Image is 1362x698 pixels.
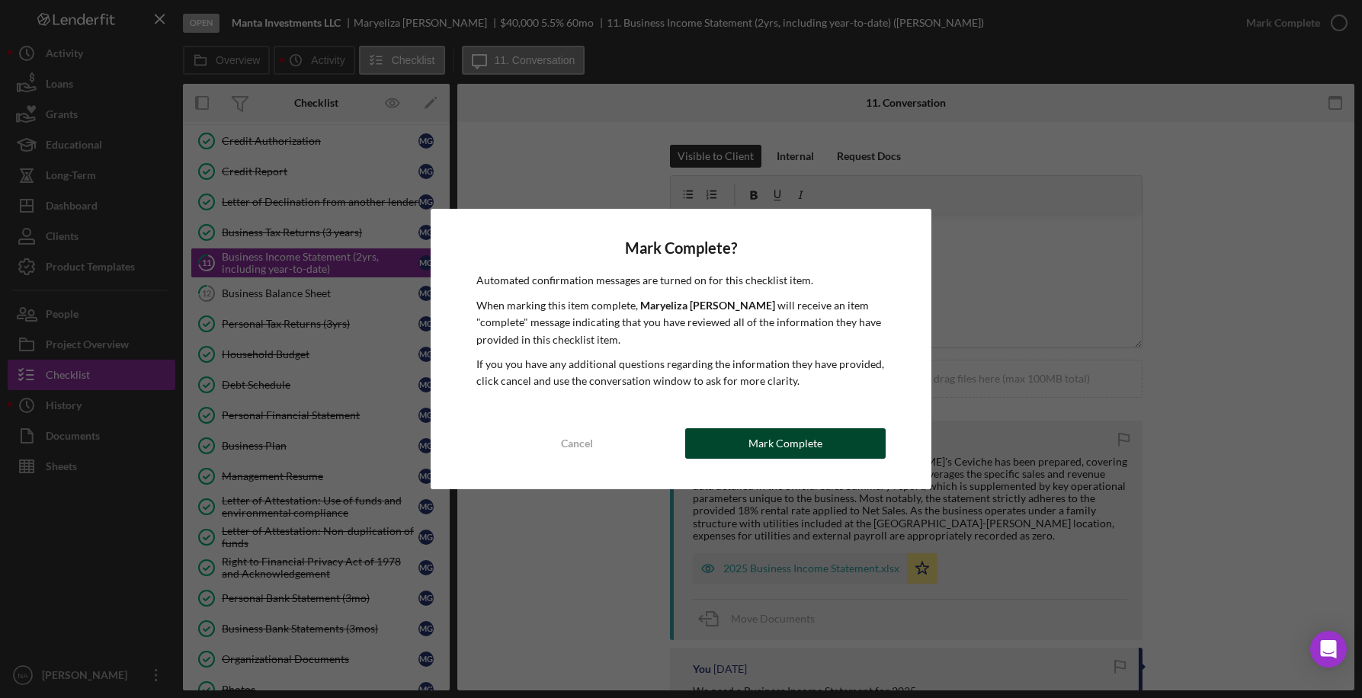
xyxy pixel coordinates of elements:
[476,428,677,459] button: Cancel
[685,428,886,459] button: Mark Complete
[476,272,885,289] p: Automated confirmation messages are turned on for this checklist item.
[476,356,885,390] p: If you you have any additional questions regarding the information they have provided, click canc...
[1310,631,1347,668] div: Open Intercom Messenger
[476,239,885,257] h4: Mark Complete?
[561,428,593,459] div: Cancel
[476,297,885,348] p: When marking this item complete, will receive an item "complete" message indicating that you have...
[748,428,822,459] div: Mark Complete
[640,299,775,312] b: Maryeliza [PERSON_NAME]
